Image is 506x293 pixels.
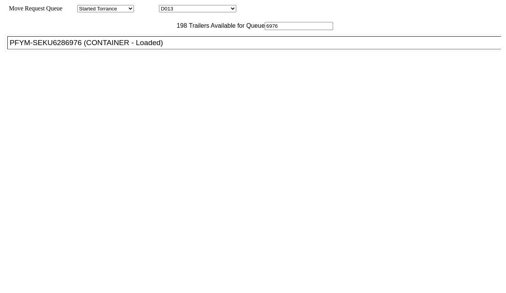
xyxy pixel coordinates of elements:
span: 198 [173,22,187,29]
div: PFYM-SEKU6286976 (CONTAINER - Loaded) [10,39,506,47]
span: Move Request Queue [5,5,63,12]
span: Location [135,5,157,12]
span: Trailers Available for Queue [187,22,265,29]
span: Area [64,5,76,12]
input: Filter Available Trailers [265,22,333,30]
